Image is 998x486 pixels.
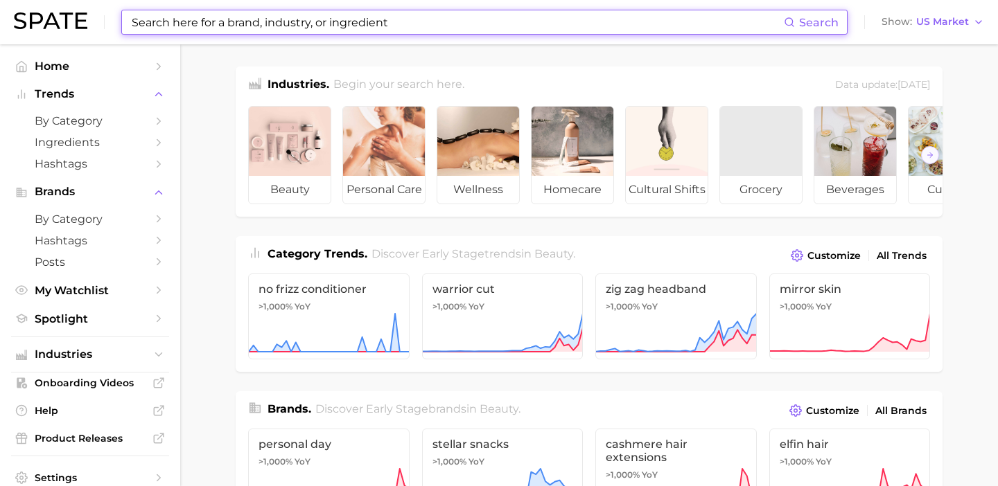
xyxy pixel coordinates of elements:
span: beauty [249,176,331,204]
a: personal care [342,106,426,204]
a: My Watchlist [11,280,169,301]
a: homecare [531,106,614,204]
span: Search [799,16,839,29]
span: stellar snacks [432,438,573,451]
span: >1,000% [259,456,292,467]
span: >1,000% [780,456,814,467]
a: cultural shifts [625,106,708,204]
span: YoY [295,301,310,312]
span: Discover Early Stage trends in . [371,247,575,260]
span: YoY [816,301,832,312]
input: Search here for a brand, industry, or ingredient [130,10,784,34]
span: beauty [534,247,573,260]
a: beverages [814,106,897,204]
span: Trends [35,88,146,100]
a: Spotlight [11,308,169,330]
span: >1,000% [780,301,814,312]
span: culinary [909,176,990,204]
a: Product Releases [11,428,169,449]
span: Brands . [268,402,311,415]
button: Industries [11,344,169,365]
span: Onboarding Videos [35,377,146,389]
div: Data update: [DATE] [835,76,930,95]
button: Scroll Right [921,146,939,164]
span: My Watchlist [35,284,146,297]
a: Ingredients [11,132,169,153]
a: Hashtags [11,153,169,174]
a: Help [11,400,169,421]
span: >1,000% [606,301,640,312]
span: Settings [35,471,146,484]
span: All Trends [877,250,927,262]
a: All Trends [873,246,930,265]
span: cultural shifts [626,176,708,204]
span: by Category [35,213,146,226]
span: >1,000% [432,456,466,467]
span: elfin hair [780,438,920,451]
a: Home [11,55,169,77]
a: Hashtags [11,230,169,251]
img: SPATE [14,12,87,29]
a: warrior cut>1,000% YoY [422,273,584,359]
span: YoY [642,469,658,480]
span: Product Releases [35,432,146,444]
span: Help [35,404,146,417]
span: Discover Early Stage brands in . [315,402,520,415]
span: personal day [259,438,399,451]
span: personal care [343,176,425,204]
span: >1,000% [432,301,466,312]
span: All Brands [875,405,927,417]
span: Category Trends . [268,247,367,260]
span: >1,000% [259,301,292,312]
span: Spotlight [35,312,146,325]
a: beauty [248,106,331,204]
span: zig zag headband [606,282,746,296]
a: by Category [11,110,169,132]
span: US Market [916,18,969,26]
a: wellness [437,106,520,204]
a: culinary [908,106,991,204]
span: Home [35,60,146,73]
span: beverages [814,176,896,204]
span: wellness [437,176,519,204]
a: grocery [719,106,803,204]
button: Brands [11,181,169,202]
a: mirror skin>1,000% YoY [769,273,931,359]
span: YoY [642,301,658,312]
a: by Category [11,208,169,230]
span: YoY [295,456,310,467]
span: beauty [480,402,518,415]
h2: Begin your search here. [333,76,464,95]
span: >1,000% [606,469,640,480]
span: YoY [469,456,484,467]
a: All Brands [872,402,930,420]
span: YoY [469,301,484,312]
span: mirror skin [780,282,920,296]
span: no frizz conditioner [259,282,399,296]
span: cashmere hair extensions [606,438,746,464]
span: Industries [35,348,146,361]
span: Posts [35,255,146,269]
span: Hashtags [35,157,146,170]
button: Trends [11,84,169,105]
span: Customize [807,250,861,262]
span: homecare [532,176,613,204]
button: ShowUS Market [878,13,988,31]
button: Customize [786,401,863,420]
span: Customize [806,405,859,417]
h1: Industries. [268,76,329,95]
button: Customize [787,246,864,265]
span: Brands [35,186,146,198]
a: Posts [11,251,169,273]
span: YoY [816,456,832,467]
span: warrior cut [432,282,573,296]
span: Hashtags [35,234,146,247]
a: no frizz conditioner>1,000% YoY [248,273,410,359]
span: grocery [720,176,802,204]
a: Onboarding Videos [11,372,169,393]
span: Show [882,18,912,26]
span: Ingredients [35,136,146,149]
a: zig zag headband>1,000% YoY [595,273,757,359]
span: by Category [35,114,146,127]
